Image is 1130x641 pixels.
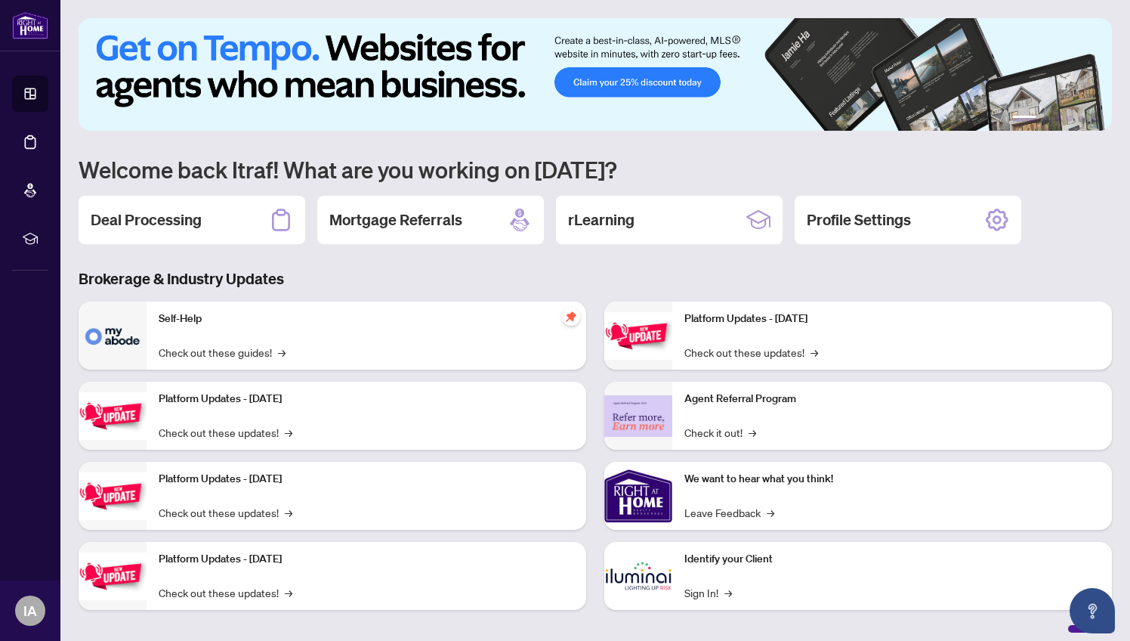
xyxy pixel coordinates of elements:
a: Check out these guides!→ [159,344,286,361]
img: Identify your Client [604,542,672,610]
img: We want to hear what you think! [604,462,672,530]
button: 3 [1054,116,1061,122]
a: Check it out!→ [684,424,756,441]
span: → [810,344,818,361]
a: Check out these updates!→ [684,344,818,361]
h2: rLearning [568,209,634,231]
img: Platform Updates - June 23, 2025 [604,312,672,360]
img: Platform Updates - July 21, 2025 [79,472,147,520]
img: Platform Updates - July 8, 2025 [79,553,147,600]
a: Leave Feedback→ [684,504,774,521]
h2: Profile Settings [807,209,911,231]
img: Platform Updates - September 16, 2025 [79,392,147,440]
p: Platform Updates - [DATE] [684,311,1100,327]
h2: Deal Processing [91,209,202,231]
p: Platform Updates - [DATE] [159,471,574,488]
button: 1 [1012,116,1036,122]
p: We want to hear what you think! [684,471,1100,488]
button: 2 [1042,116,1048,122]
p: Agent Referral Program [684,391,1100,407]
span: → [724,584,732,601]
img: Self-Help [79,302,147,370]
span: → [749,424,756,441]
span: → [285,504,292,521]
p: Identify your Client [684,551,1100,568]
button: 4 [1067,116,1073,122]
img: Agent Referral Program [604,395,672,437]
span: → [767,504,774,521]
a: Check out these updates!→ [159,504,292,521]
h1: Welcome back Itraf! What are you working on [DATE]? [79,155,1112,184]
h2: Mortgage Referrals [329,209,462,231]
span: → [278,344,286,361]
span: → [285,424,292,441]
button: 6 [1091,116,1097,122]
h3: Brokerage & Industry Updates [79,268,1112,290]
span: IA [23,600,37,621]
a: Check out these updates!→ [159,424,292,441]
a: Sign In!→ [684,584,732,601]
button: Open asap [1070,588,1115,633]
p: Platform Updates - [DATE] [159,391,574,407]
p: Self-Help [159,311,574,327]
img: Slide 0 [79,18,1112,131]
a: Check out these updates!→ [159,584,292,601]
button: 5 [1079,116,1085,122]
p: Platform Updates - [DATE] [159,551,574,568]
img: logo [12,11,48,39]
span: → [285,584,292,601]
span: pushpin [562,308,580,326]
